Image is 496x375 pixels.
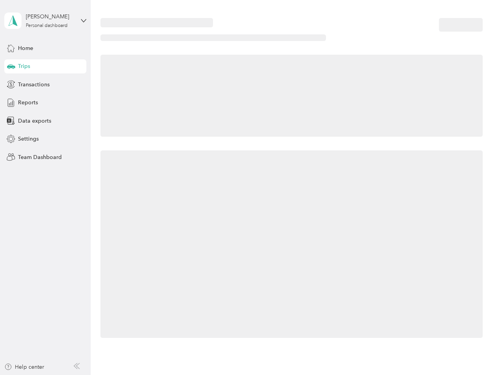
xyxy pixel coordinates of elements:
[452,331,496,375] iframe: Everlance-gr Chat Button Frame
[18,62,30,70] span: Trips
[18,135,39,143] span: Settings
[18,80,50,89] span: Transactions
[26,23,68,28] div: Personal dashboard
[26,12,75,21] div: [PERSON_NAME]
[18,117,51,125] span: Data exports
[18,44,33,52] span: Home
[18,98,38,107] span: Reports
[4,363,44,371] button: Help center
[18,153,62,161] span: Team Dashboard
